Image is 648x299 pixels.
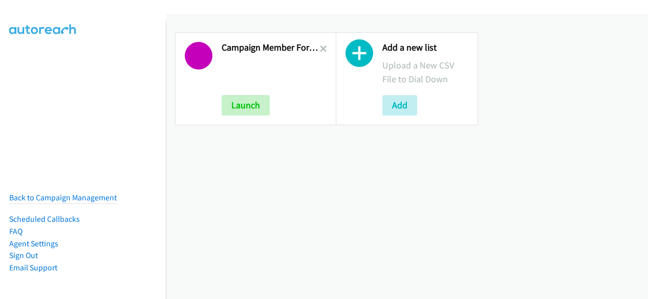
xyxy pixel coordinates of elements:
[9,226,23,236] a: FAQ
[9,193,117,202] a: Back to Campaign Management
[382,95,417,116] button: Add
[9,214,80,224] a: Scheduled Callbacks
[9,250,38,260] a: Sign Out
[382,58,468,86] p: Upload a New CSV File to Dial Down
[9,239,58,248] a: Agent Settings
[222,42,320,54] h2: Campaign Member Fortinet Tmp 301206 Webinar 18.09 Au
[222,95,270,116] button: Launch
[382,42,468,54] h2: Add a new list
[9,263,57,272] a: Email Support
